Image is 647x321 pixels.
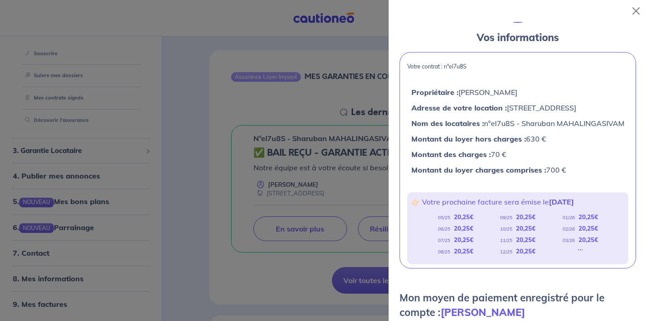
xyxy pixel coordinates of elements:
strong: Montant du loyer charges comprises : [411,165,546,174]
strong: 20,25 € [454,213,473,221]
p: 70 € [411,148,625,160]
p: [PERSON_NAME] [411,86,625,98]
strong: Adresse de votre location : [411,103,507,112]
p: 630 € [411,133,625,145]
strong: Montant du loyer hors charges : [411,134,526,143]
p: [STREET_ADDRESS] [411,102,625,114]
strong: 20,25 € [516,236,536,243]
p: Mon moyen de paiement enregistré pour le compte : [400,290,636,320]
div: ... [578,246,583,257]
p: n°el7u8S - Sharuban MAHALINGASIVAM [411,117,625,129]
strong: 20,25 € [516,225,536,232]
p: Votre contrat : n°el7u8S [407,63,628,70]
strong: [PERSON_NAME] [441,306,525,319]
strong: Vos informations [477,31,559,44]
em: 05/25 [438,215,450,221]
p: 👉🏻 Votre prochaine facture sera émise le [411,196,625,208]
strong: Propriétaire : [411,88,458,97]
strong: 20,25 € [454,236,473,243]
strong: [DATE] [549,197,574,206]
strong: 20,25 € [454,247,473,255]
strong: 20,25 € [454,225,473,232]
em: 12/25 [500,249,512,255]
strong: 20,25 € [516,247,536,255]
strong: 20,25 € [579,225,598,232]
em: 07/25 [438,237,450,243]
p: 700 € [411,164,625,176]
strong: 20,25 € [516,213,536,221]
em: 06/25 [438,226,450,232]
strong: 20,25 € [579,236,598,243]
em: 08/25 [438,249,450,255]
em: 10/25 [500,226,512,232]
strong: 20,25 € [579,213,598,221]
em: 01/26 [563,215,575,221]
em: 11/25 [500,237,512,243]
em: 03/26 [563,237,575,243]
button: Close [629,4,643,18]
strong: Nom des locataires : [411,119,484,128]
em: 02/26 [563,226,575,232]
strong: Montant des charges : [411,150,491,159]
em: 09/25 [500,215,512,221]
